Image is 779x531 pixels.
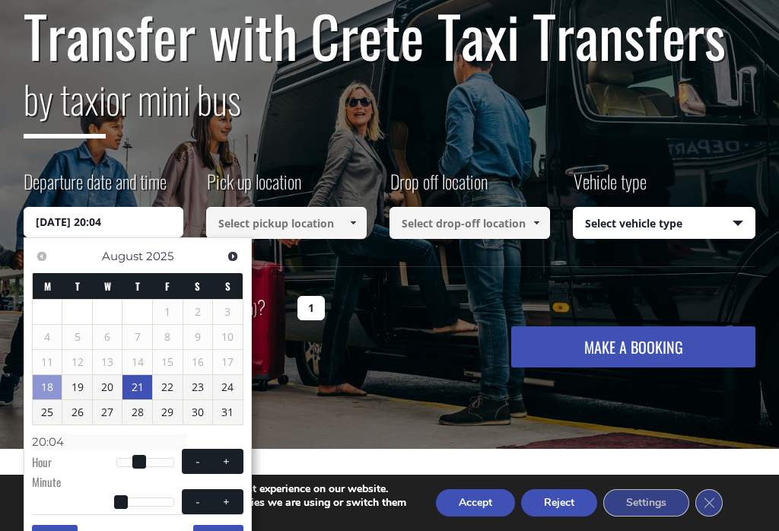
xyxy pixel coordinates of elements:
[62,325,92,349] span: 5
[24,68,756,150] h2: or mini bus
[62,375,92,399] a: 19
[183,400,213,424] a: 30
[122,400,152,424] a: 28
[227,250,239,262] span: Next
[153,300,183,324] span: 1
[340,207,365,239] a: Show All Items
[213,400,243,424] a: 31
[33,400,62,424] a: 25
[165,278,170,294] span: Friday
[153,325,183,349] span: 8
[146,249,173,263] span: 2025
[32,246,52,266] a: Previous
[523,207,548,239] a: Show All Items
[184,454,211,469] button: -
[62,350,92,374] span: 12
[206,168,301,207] label: Pick up location
[32,454,116,474] dt: Hour
[206,207,367,239] input: Select pickup location
[183,350,213,374] span: 16
[184,494,211,509] button: -
[153,375,183,399] a: 22
[33,325,62,349] span: 4
[212,454,240,469] button: +
[33,350,62,374] span: 11
[122,350,152,374] span: 14
[213,300,243,324] span: 3
[213,375,243,399] a: 24
[24,70,106,138] span: by taxi
[102,249,143,263] span: August
[574,208,755,240] span: Select vehicle type
[695,489,723,517] button: Close GDPR Cookie Banner
[93,375,122,399] a: 20
[122,325,152,349] span: 7
[213,350,243,374] span: 17
[436,489,515,517] button: Accept
[511,326,755,367] button: MAKE A BOOKING
[93,350,122,374] span: 13
[183,300,213,324] span: 2
[521,489,597,517] button: Reject
[33,375,62,399] a: 18
[389,168,488,207] label: Drop off location
[573,168,647,207] label: Vehicle type
[183,325,213,349] span: 9
[24,168,167,207] label: Departure date and time
[24,4,756,68] h1: Transfer with Crete Taxi Transfers
[183,375,213,399] a: 23
[153,400,183,424] a: 29
[223,246,243,266] a: Next
[93,325,122,349] span: 6
[225,278,231,294] span: Sunday
[62,400,92,424] a: 26
[36,250,48,262] span: Previous
[212,494,240,509] button: +
[44,278,51,294] span: Monday
[389,207,550,239] input: Select drop-off location
[135,278,140,294] span: Thursday
[104,278,111,294] span: Wednesday
[75,278,80,294] span: Tuesday
[32,474,116,494] dt: Minute
[603,489,689,517] button: Settings
[195,278,200,294] span: Saturday
[213,325,243,349] span: 10
[122,375,152,399] a: 21
[153,350,183,374] span: 15
[93,400,122,424] a: 27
